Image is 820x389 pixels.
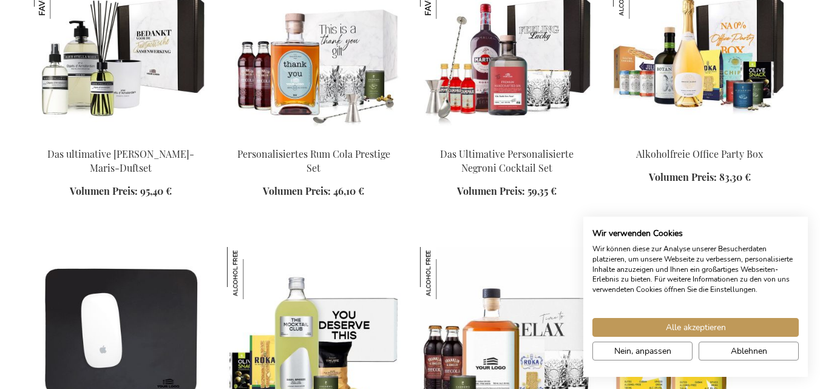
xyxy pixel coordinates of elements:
[263,184,331,197] span: Volumen Preis:
[420,247,472,299] img: Personalisiertes Premium Set Für Kubanischen Alkoholfreien Gewürzten Rum
[613,132,787,143] a: Non-Alcoholic Office Party Box Alkoholfreie Office Party Box
[592,342,693,360] button: cookie Einstellungen anpassen
[263,184,364,198] a: Volumen Preis: 46,10 €
[70,184,138,197] span: Volumen Preis:
[699,342,799,360] button: Alle verweigern cookies
[47,147,194,174] a: Das ultimative [PERSON_NAME]-Maris-Duftset
[592,228,799,239] h2: Wir verwenden Cookies
[70,184,172,198] a: Volumen Preis: 95,40 €
[227,247,279,299] img: The Mocktail Club Basilikum & Bites Geschenkset
[592,244,799,295] p: Wir können diese zur Analyse unserer Besucherdaten platzieren, um unsere Webseite zu verbessern, ...
[237,147,390,174] a: Personalisiertes Rum Cola Prestige Set
[227,132,401,143] a: Personalised Rum Cola Prestige Set
[440,147,574,174] a: Das Ultimative Personalisierte Negroni Cocktail Set
[420,132,594,143] a: The Ultimate Personalized Negroni Cocktail Set Das Ultimative Personalisierte Negroni Cocktail Set
[636,147,763,160] a: Alkoholfreie Office Party Box
[649,171,717,183] span: Volumen Preis:
[719,171,751,183] span: 83,30 €
[457,184,557,198] a: Volumen Preis: 59,35 €
[34,132,208,143] a: The Ultimate Marie-Stella-Maris Fragrance Set Das ultimative Marie-Stella-Maris-Duftset
[614,345,671,357] span: Nein, anpassen
[457,184,525,197] span: Volumen Preis:
[140,184,172,197] span: 95,40 €
[333,184,364,197] span: 46,10 €
[592,318,799,337] button: Akzeptieren Sie alle cookies
[649,171,751,184] a: Volumen Preis: 83,30 €
[527,184,557,197] span: 59,35 €
[731,345,767,357] span: Ablehnen
[666,321,726,334] span: Alle akzeptieren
